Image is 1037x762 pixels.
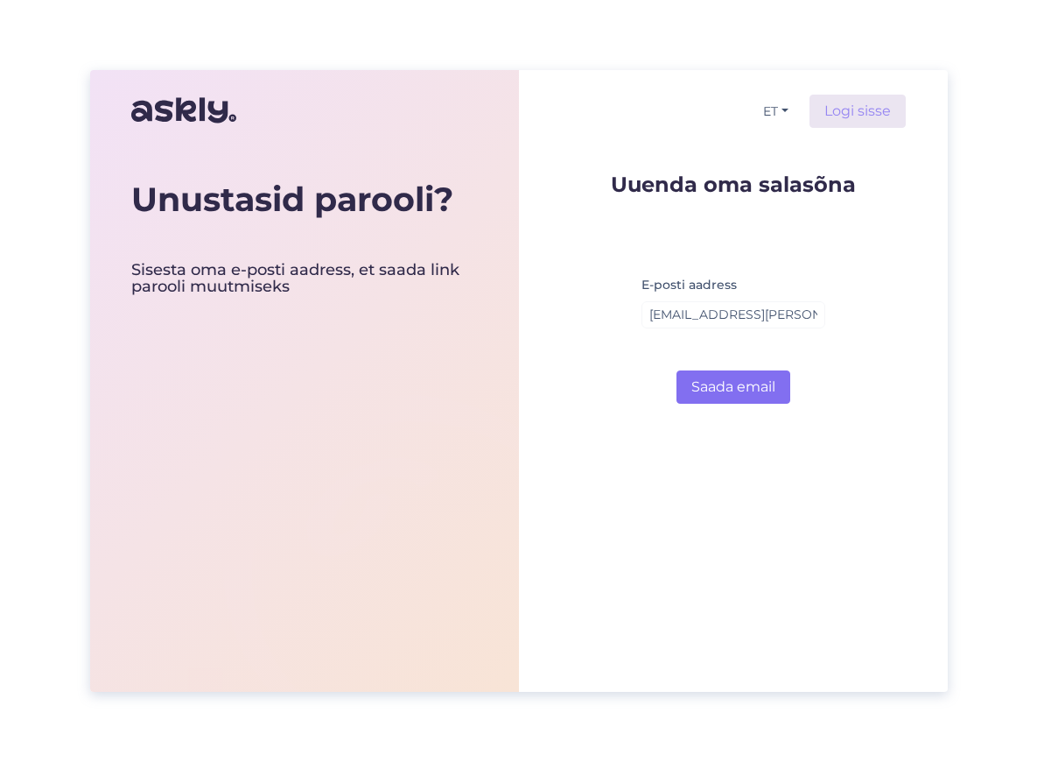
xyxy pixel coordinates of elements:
input: Sisesta e-posti aadress [641,301,825,328]
button: Saada email [676,370,790,404]
p: Uuenda oma salasõna [611,173,856,195]
label: E-posti aadress [641,276,737,294]
div: Sisesta oma e-posti aadress, et saada link parooli muutmiseks [131,262,478,297]
a: Logi sisse [809,95,906,128]
button: ET [756,99,795,124]
img: Askly [131,89,236,131]
div: Unustasid parooli? [131,180,478,220]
